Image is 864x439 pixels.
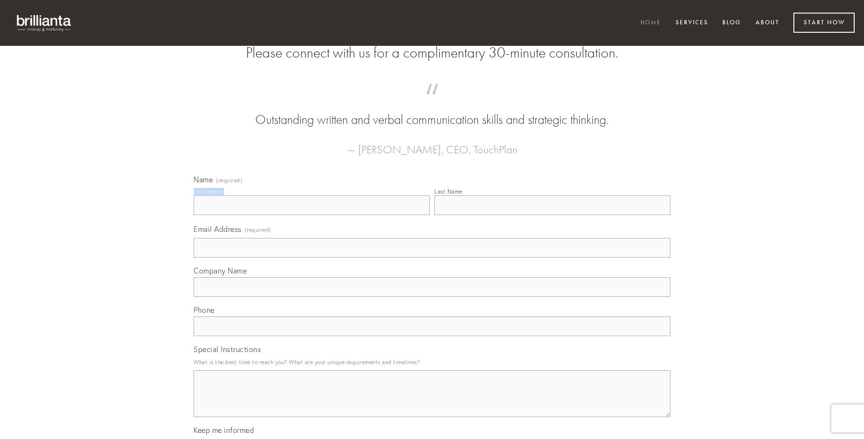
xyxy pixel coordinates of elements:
span: Keep me informed [194,425,254,435]
p: What is the best time to reach you? What are your unique requirements and timelines? [194,356,670,368]
a: Home [634,15,667,31]
figcaption: — [PERSON_NAME], CEO, TouchPlan [209,129,655,159]
img: brillianta - research, strategy, marketing [9,9,79,36]
div: First Name [194,188,222,195]
span: “ [209,93,655,111]
h2: Please connect with us for a complimentary 30-minute consultation. [194,44,670,62]
span: Special Instructions [194,345,261,354]
blockquote: Outstanding written and verbal communication skills and strategic thinking. [209,93,655,129]
span: Email Address [194,224,242,234]
a: About [749,15,785,31]
a: Blog [716,15,747,31]
span: Name [194,175,213,184]
span: Phone [194,305,215,315]
div: Last Name [434,188,462,195]
a: Services [670,15,714,31]
span: Company Name [194,266,247,275]
a: Start Now [793,13,855,33]
span: (required) [216,178,242,183]
span: (required) [245,223,271,236]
